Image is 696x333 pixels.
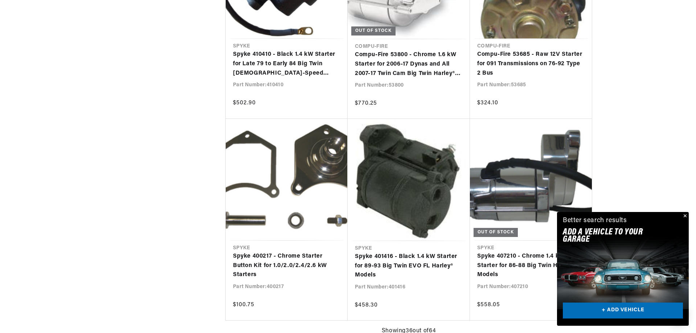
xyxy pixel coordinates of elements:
h2: Add A VEHICLE to your garage [563,229,665,243]
a: Spyke 401416 - Black 1.4 kW Starter for 89-93 Big Twin EVO FL Harley® Models [355,252,463,280]
div: Better search results [563,216,627,226]
a: Spyke 407210 - Chrome 1.4 kW Starter for 86-88 Big Twin Harley® Models [477,252,585,280]
button: Close [680,212,689,221]
a: Spyke 400217 - Chrome Starter Button Kit for 1.0/2.0/2.4/2.6 kW Starters [233,252,340,280]
a: + ADD VEHICLE [563,303,683,319]
a: Spyke 410410 - Black 1.4 kW Starter for Late 79 to Early 84 Big Twin [DEMOGRAPHIC_DATA]-Speed Mod... [233,50,340,78]
a: Compu-Fire 53685 - Raw 12V Starter for 091 Transmissions on 76-92 Type 2 Bus [477,50,585,78]
a: Compu-Fire 53800 - Chrome 1.6 kW Starter for 2006-17 Dynas and All 2007-17 Twin Cam Big Twin Harl... [355,50,463,78]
